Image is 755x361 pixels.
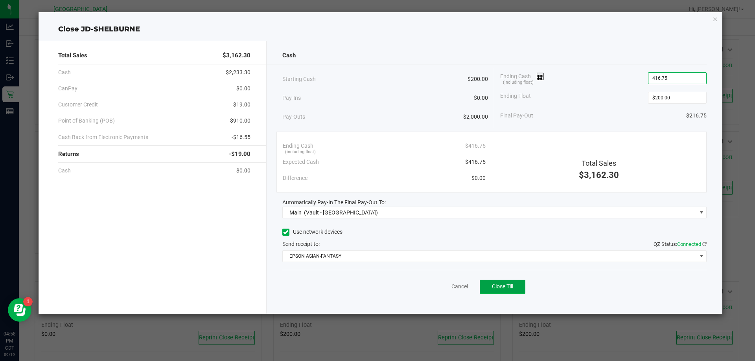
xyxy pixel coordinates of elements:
[480,280,525,294] button: Close Till
[471,174,486,182] span: $0.00
[58,68,71,77] span: Cash
[233,101,250,109] span: $19.00
[582,159,616,167] span: Total Sales
[282,75,316,83] span: Starting Cash
[230,117,250,125] span: $910.00
[283,142,313,150] span: Ending Cash
[465,158,486,166] span: $416.75
[304,209,378,216] span: (Vault - [GEOGRAPHIC_DATA])
[289,209,302,216] span: Main
[468,75,488,83] span: $200.00
[282,51,296,60] span: Cash
[503,79,534,86] span: (including float)
[58,167,71,175] span: Cash
[58,146,250,163] div: Returns
[236,84,250,93] span: $0.00
[58,101,98,109] span: Customer Credit
[451,282,468,291] a: Cancel
[282,199,386,205] span: Automatically Pay-In The Final Pay-Out To:
[654,241,707,247] span: QZ Status:
[285,149,316,156] span: (including float)
[282,241,320,247] span: Send receipt to:
[282,94,301,102] span: Pay-Ins
[283,158,319,166] span: Expected Cash
[58,133,148,141] span: Cash Back from Electronic Payments
[58,51,87,60] span: Total Sales
[58,84,77,93] span: CanPay
[282,228,343,236] label: Use network devices
[474,94,488,102] span: $0.00
[500,112,533,120] span: Final Pay-Out
[223,51,250,60] span: $3,162.30
[229,150,250,159] span: -$19.00
[500,92,531,104] span: Ending Float
[23,297,33,306] iframe: Resource center unread badge
[236,167,250,175] span: $0.00
[465,142,486,150] span: $416.75
[283,251,697,262] span: EPSON ASIAN-FANTASY
[226,68,250,77] span: $2,233.30
[677,241,701,247] span: Connected
[500,72,544,84] span: Ending Cash
[686,112,707,120] span: $216.75
[39,24,723,35] div: Close JD-SHELBURNE
[283,174,308,182] span: Difference
[58,117,115,125] span: Point of Banking (POB)
[232,133,250,141] span: -$16.55
[579,170,619,180] span: $3,162.30
[492,283,513,290] span: Close Till
[463,113,488,121] span: $2,000.00
[8,298,31,322] iframe: Resource center
[282,113,305,121] span: Pay-Outs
